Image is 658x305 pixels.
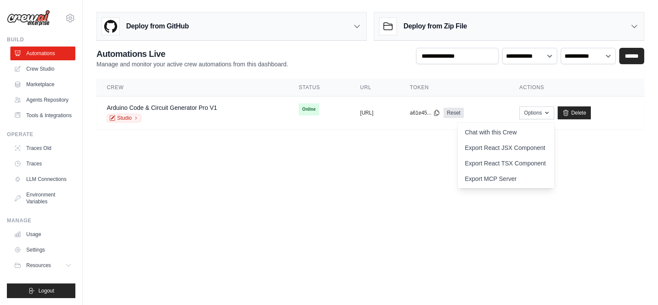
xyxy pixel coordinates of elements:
a: Crew Studio [10,62,75,76]
a: Arduino Code & Circuit Generator Pro V1 [107,104,217,111]
span: Online [299,103,319,115]
h3: Deploy from GitHub [126,21,189,31]
div: Build [7,36,75,43]
span: Resources [26,262,51,269]
a: Export MCP Server [458,171,554,187]
a: Marketplace [10,78,75,91]
button: Options [519,106,554,119]
a: Studio [107,114,141,122]
a: Traces Old [10,141,75,155]
a: LLM Connections [10,172,75,186]
a: Traces [10,157,75,171]
th: Token [400,79,509,96]
a: Usage [10,227,75,241]
div: Operate [7,131,75,138]
a: Tools & Integrations [10,109,75,122]
a: Settings [10,243,75,257]
button: Logout [7,283,75,298]
h3: Deploy from Zip File [403,21,467,31]
img: GitHub Logo [102,18,119,35]
th: Actions [509,79,644,96]
img: Logo [7,10,50,26]
a: Delete [558,106,591,119]
a: Automations [10,47,75,60]
div: Manage [7,217,75,224]
button: Resources [10,258,75,272]
th: Status [289,79,350,96]
a: Agents Repository [10,93,75,107]
h2: Automations Live [96,48,288,60]
p: Manage and monitor your active crew automations from this dashboard. [96,60,288,68]
a: Export React JSX Component [458,140,554,156]
a: Environment Variables [10,188,75,209]
a: Chat with this Crew [458,124,554,140]
a: Export React TSX Component [458,156,554,171]
button: a61e45... [410,109,440,116]
th: Crew [96,79,289,96]
th: URL [350,79,399,96]
a: Reset [444,108,464,118]
span: Logout [38,287,54,294]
